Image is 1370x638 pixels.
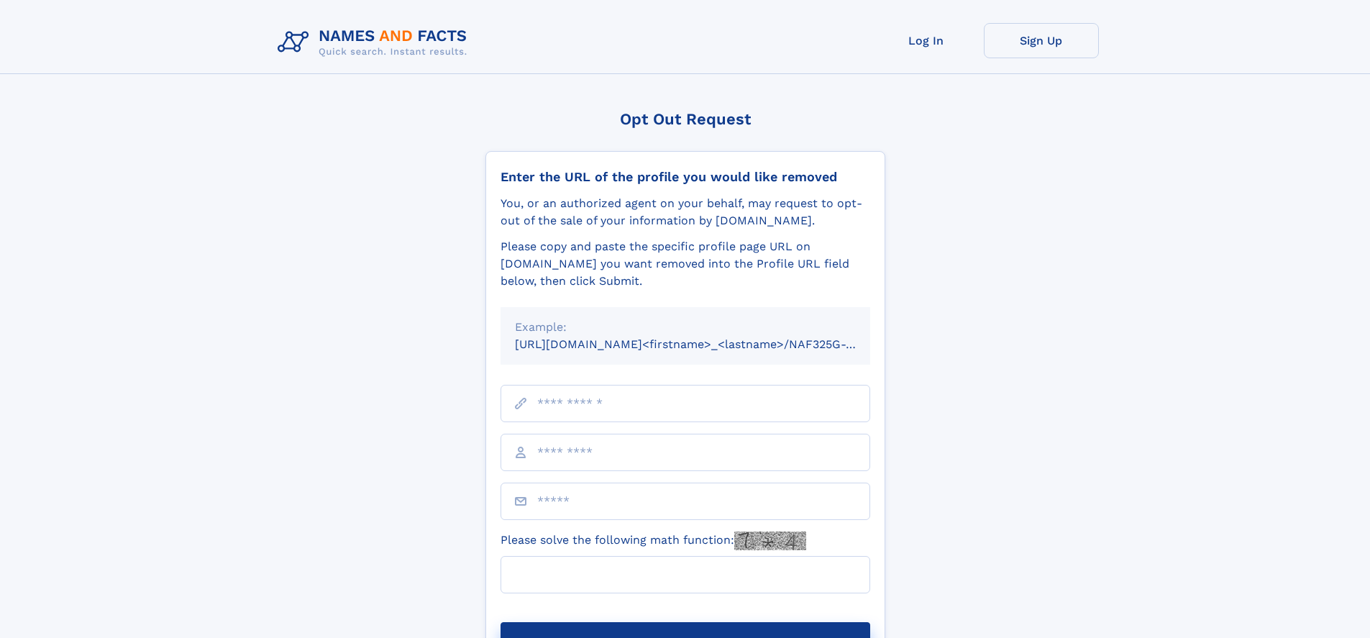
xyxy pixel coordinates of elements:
[501,195,870,229] div: You, or an authorized agent on your behalf, may request to opt-out of the sale of your informatio...
[869,23,984,58] a: Log In
[501,169,870,185] div: Enter the URL of the profile you would like removed
[515,319,856,336] div: Example:
[501,238,870,290] div: Please copy and paste the specific profile page URL on [DOMAIN_NAME] you want removed into the Pr...
[501,532,806,550] label: Please solve the following math function:
[272,23,479,62] img: Logo Names and Facts
[485,110,885,128] div: Opt Out Request
[984,23,1099,58] a: Sign Up
[515,337,898,351] small: [URL][DOMAIN_NAME]<firstname>_<lastname>/NAF325G-xxxxxxxx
